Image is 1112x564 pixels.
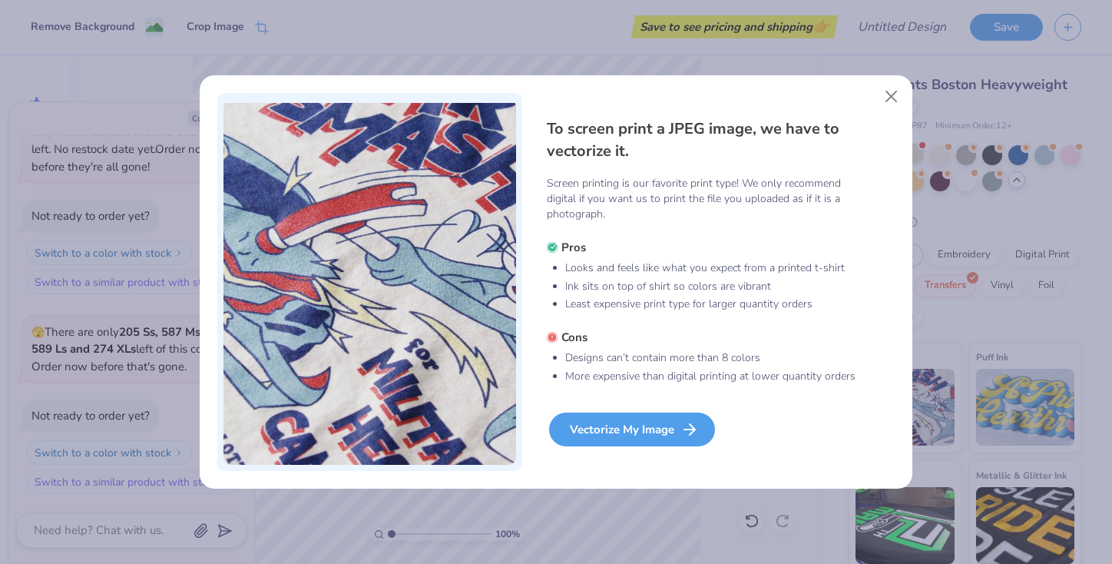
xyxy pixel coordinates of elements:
li: More expensive than digital printing at lower quantity orders [565,369,857,384]
li: Designs can’t contain more than 8 colors [565,350,857,366]
li: Ink sits on top of shirt so colors are vibrant [565,279,857,294]
h4: To screen print a JPEG image, we have to vectorize it. [547,118,857,163]
h5: Pros [547,240,857,255]
li: Looks and feels like what you expect from a printed t-shirt [565,260,857,276]
li: Least expensive print type for larger quantity orders [565,297,857,312]
div: Vectorize My Image [549,413,715,446]
button: Close [877,82,906,111]
p: Screen printing is our favorite print type! We only recommend digital if you want us to print the... [547,176,857,222]
h5: Cons [547,330,857,345]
